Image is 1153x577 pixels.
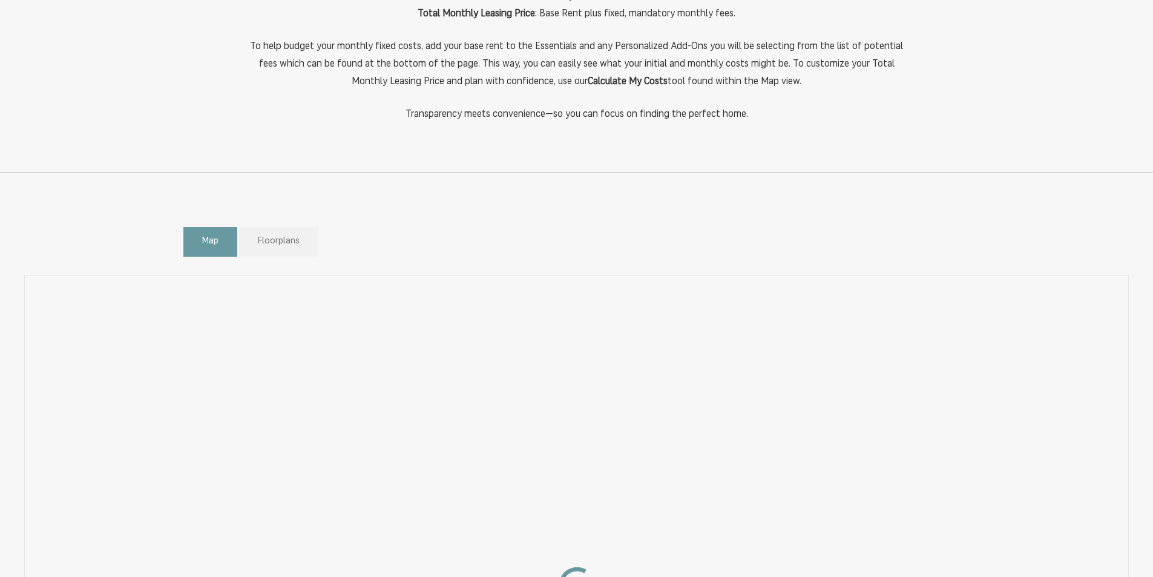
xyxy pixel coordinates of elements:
[418,9,535,19] strong: Total Monthly Leasing Price
[258,235,300,249] span: Floorplans
[202,235,218,249] span: Map
[588,77,668,87] strong: Calculate My Costs
[244,38,910,91] p: To help budget your monthly fixed costs, add your base rent to the Essentials and any Personalize...
[244,106,910,124] p: Transparency meets convenience—so you can focus on finding the perfect home.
